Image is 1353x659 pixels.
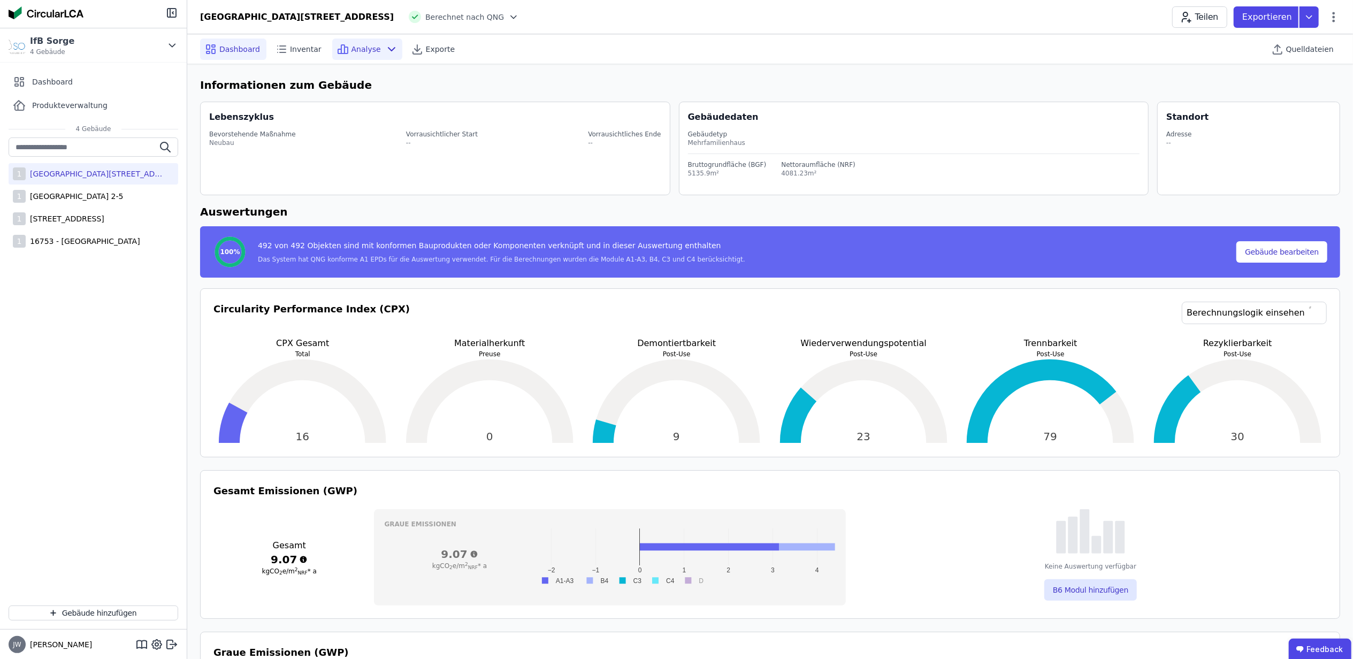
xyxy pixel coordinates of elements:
p: Preuse [401,350,579,358]
div: Nettoraumfläche (NRF) [781,160,855,169]
sub: NRF [468,565,478,570]
div: Bruttogrundfläche (BGF) [688,160,767,169]
div: 4081.23m² [781,169,855,178]
span: 4 Gebäude [30,48,74,56]
div: 1 [13,190,26,203]
button: Teilen [1172,6,1227,28]
span: Dashboard [219,44,260,55]
span: [PERSON_NAME] [26,639,92,650]
div: -- [406,139,478,147]
h3: 9.07 [385,547,535,562]
span: Produkteverwaltung [32,100,108,111]
p: CPX Gesamt [213,337,392,350]
div: Neubau [209,139,296,147]
button: Gebäude bearbeiten [1236,241,1327,263]
img: Concular [9,6,83,19]
div: Gebäudetyp [688,130,1140,139]
p: Wiederverwendungspotential [775,337,953,350]
sub: NRF [298,570,308,576]
h3: Gesamt [213,539,365,552]
p: Post-Use [961,350,1140,358]
div: 1 [13,167,26,180]
span: Analyse [351,44,381,55]
p: Total [213,350,392,358]
h3: Gesamt Emissionen (GWP) [213,484,1327,499]
span: Quelldateien [1286,44,1334,55]
sup: 2 [465,562,468,567]
div: IfB Sorge [30,35,74,48]
div: 1 [13,212,26,225]
p: Post-Use [775,350,953,358]
span: Dashboard [32,76,73,87]
sub: 2 [279,570,282,576]
p: Materialherkunft [401,337,579,350]
button: B6 Modul hinzufügen [1044,579,1137,601]
sup: 2 [295,567,298,572]
h3: Circularity Performance Index (CPX) [213,302,410,337]
p: Demontiertbarkeit [587,337,766,350]
span: Exporte [426,44,455,55]
div: [GEOGRAPHIC_DATA][STREET_ADDRESS] [26,168,165,179]
div: 5135.9m² [688,169,767,178]
div: 492 von 492 Objekten sind mit konformen Bauprodukten oder Komponenten verknüpft und in dieser Aus... [258,240,745,255]
a: Berechnungslogik einsehen [1182,302,1327,324]
h6: Informationen zum Gebäude [200,77,1340,93]
img: IfB Sorge [9,37,26,54]
p: Post-Use [1149,350,1327,358]
h3: Graue Emissionen [385,520,836,528]
span: JW [13,641,21,648]
span: 100% [220,248,240,256]
div: Adresse [1166,130,1192,139]
span: 4 Gebäude [65,125,122,133]
p: Rezyklierbarkeit [1149,337,1327,350]
span: Berechnet nach QNG [425,12,504,22]
div: -- [1166,139,1192,147]
div: [STREET_ADDRESS] [26,213,104,224]
div: Gebäudedaten [688,111,1149,124]
h3: 9.07 [213,552,365,567]
h6: Auswertungen [200,204,1340,220]
div: Standort [1166,111,1209,124]
div: -- [588,139,661,147]
div: Lebenszyklus [209,111,274,124]
div: 16753 - [GEOGRAPHIC_DATA] [26,236,140,247]
span: kgCO e/m * a [262,568,317,575]
sub: 2 [449,565,453,570]
div: [GEOGRAPHIC_DATA][STREET_ADDRESS] [200,11,394,24]
img: empty-state [1056,509,1125,554]
p: Post-Use [587,350,766,358]
div: 1 [13,235,26,248]
div: [GEOGRAPHIC_DATA] 2-5 [26,191,123,202]
div: Mehrfamilienhaus [688,139,1140,147]
div: Vorrausichtlicher Start [406,130,478,139]
span: Inventar [290,44,322,55]
p: Trennbarkeit [961,337,1140,350]
p: Exportieren [1242,11,1294,24]
button: Gebäude hinzufügen [9,606,178,620]
span: kgCO e/m * a [432,562,487,570]
div: Vorrausichtliches Ende [588,130,661,139]
div: Bevorstehende Maßnahme [209,130,296,139]
div: Keine Auswertung verfügbar [1045,562,1136,571]
div: Das System hat QNG konforme A1 EPDs für die Auswertung verwendet. Für die Berechnungen wurden die... [258,255,745,264]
